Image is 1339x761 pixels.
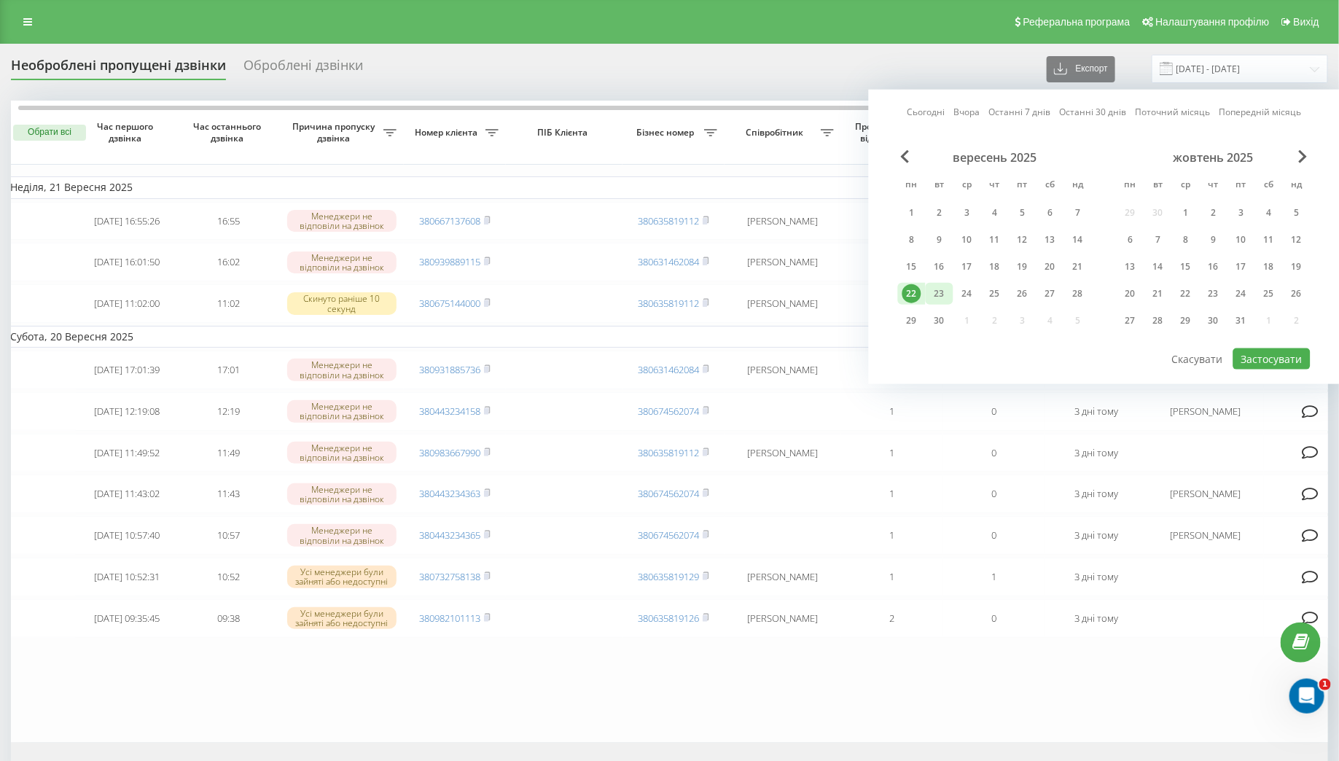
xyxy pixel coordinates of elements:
[411,127,485,138] span: Номер клієнта
[630,127,704,138] span: Бізнес номер
[1064,256,1092,278] div: нд 21 вер 2025 р.
[1064,229,1092,251] div: нд 14 вер 2025 р.
[1163,348,1230,370] button: Скасувати
[902,230,921,249] div: 8
[1067,175,1089,197] abbr: неділя
[1287,284,1306,303] div: 26
[1013,203,1032,222] div: 5
[1144,283,1172,305] div: вт 21 жовт 2025 р.
[76,516,178,555] td: [DATE] 10:57:40
[898,229,926,251] div: пн 8 вер 2025 р.
[1037,229,1064,251] div: сб 13 вер 2025 р.
[902,203,921,222] div: 1
[178,434,280,472] td: 11:49
[1258,175,1280,197] abbr: субота
[841,202,943,241] td: 1
[725,351,841,389] td: [PERSON_NAME]
[1117,310,1144,332] div: пн 27 жовт 2025 р.
[930,311,949,330] div: 30
[178,516,280,555] td: 10:57
[1232,257,1251,276] div: 17
[1200,202,1227,224] div: чт 2 жовт 2025 р.
[1172,202,1200,224] div: ср 1 жовт 2025 р.
[1121,230,1140,249] div: 6
[898,256,926,278] div: пн 15 вер 2025 р.
[732,127,821,138] span: Співробітник
[725,558,841,596] td: [PERSON_NAME]
[1149,230,1168,249] div: 7
[958,230,977,249] div: 10
[898,150,1092,165] div: вересень 2025
[419,255,480,268] a: 380939889115
[898,283,926,305] div: пн 22 вер 2025 р.
[1121,284,1140,303] div: 20
[13,125,86,141] button: Обрати всі
[848,121,923,144] span: Пропущених від клієнта
[638,528,699,542] a: 380674562074
[1155,16,1269,28] span: Налаштування профілю
[926,229,953,251] div: вт 9 вер 2025 р.
[902,311,921,330] div: 29
[1200,229,1227,251] div: чт 9 жовт 2025 р.
[638,612,699,625] a: 380635819126
[1200,310,1227,332] div: чт 30 жовт 2025 р.
[1039,175,1061,197] abbr: субота
[1260,257,1279,276] div: 18
[901,175,923,197] abbr: понеділок
[943,516,1045,555] td: 0
[943,599,1045,638] td: 0
[287,210,397,232] div: Менеджери не відповіли на дзвінок
[287,400,397,422] div: Менеджери не відповіли на дзвінок
[943,434,1045,472] td: 0
[1255,229,1283,251] div: сб 11 жовт 2025 р.
[1013,284,1032,303] div: 26
[841,558,943,596] td: 1
[981,229,1009,251] div: чт 11 вер 2025 р.
[1149,257,1168,276] div: 14
[1227,202,1255,224] div: пт 3 жовт 2025 р.
[985,257,1004,276] div: 18
[1203,175,1225,197] abbr: четвер
[638,214,699,227] a: 380635819112
[1283,283,1311,305] div: нд 26 жовт 2025 р.
[1299,150,1308,163] span: Next Month
[926,202,953,224] div: вт 2 вер 2025 р.
[1232,203,1251,222] div: 3
[178,392,280,431] td: 12:19
[76,243,178,281] td: [DATE] 16:01:50
[178,351,280,389] td: 17:01
[1037,283,1064,305] div: сб 27 вер 2025 р.
[1069,257,1088,276] div: 21
[1023,16,1131,28] span: Реферальна програма
[926,310,953,332] div: вт 30 вер 2025 р.
[930,230,949,249] div: 9
[1120,175,1141,197] abbr: понеділок
[725,243,841,281] td: [PERSON_NAME]
[985,203,1004,222] div: 4
[953,256,981,278] div: ср 17 вер 2025 р.
[76,351,178,389] td: [DATE] 17:01:39
[1283,256,1311,278] div: нд 19 жовт 2025 р.
[926,256,953,278] div: вт 16 вер 2025 р.
[943,392,1045,431] td: 0
[841,351,943,389] td: 1
[1045,475,1147,513] td: 3 дні тому
[287,359,397,380] div: Менеджери не відповіли на дзвінок
[1037,256,1064,278] div: сб 20 вер 2025 р.
[287,483,397,505] div: Менеджери не відповіли на дзвінок
[1255,283,1283,305] div: сб 25 жовт 2025 р.
[1144,256,1172,278] div: вт 14 жовт 2025 р.
[1287,230,1306,249] div: 12
[1227,256,1255,278] div: пт 17 жовт 2025 р.
[1147,392,1264,431] td: [PERSON_NAME]
[1175,175,1197,197] abbr: середа
[958,203,977,222] div: 3
[638,363,699,376] a: 380631462084
[287,251,397,273] div: Менеджери не відповіли на дзвінок
[1255,256,1283,278] div: сб 18 жовт 2025 р.
[1283,202,1311,224] div: нд 5 жовт 2025 р.
[1041,284,1060,303] div: 27
[638,255,699,268] a: 380631462084
[926,283,953,305] div: вт 23 вер 2025 р.
[287,121,383,144] span: Причина пропуску дзвінка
